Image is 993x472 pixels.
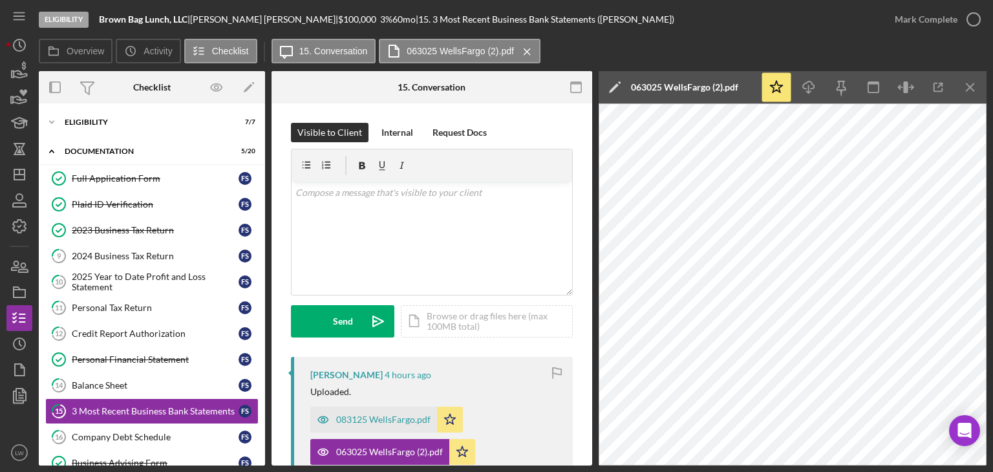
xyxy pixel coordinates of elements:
[39,12,89,28] div: Eligibility
[72,380,239,391] div: Balance Sheet
[55,433,63,441] tspan: 16
[882,6,987,32] button: Mark Complete
[392,14,416,25] div: 60 mo
[45,243,259,269] a: 92024 Business Tax ReturnFS
[144,46,172,56] label: Activity
[949,415,980,446] div: Open Intercom Messenger
[272,39,376,63] button: 15. Conversation
[380,14,392,25] div: 3 %
[72,251,239,261] div: 2024 Business Tax Return
[45,347,259,372] a: Personal Financial StatementFS
[184,39,257,63] button: Checklist
[416,14,674,25] div: | 15. 3 Most Recent Business Bank Statements ([PERSON_NAME])
[232,147,255,155] div: 5 / 20
[212,46,249,56] label: Checklist
[39,39,112,63] button: Overview
[333,305,353,338] div: Send
[239,405,251,418] div: F S
[239,224,251,237] div: F S
[239,172,251,185] div: F S
[190,14,338,25] div: [PERSON_NAME] [PERSON_NAME] |
[67,46,104,56] label: Overview
[239,275,251,288] div: F S
[336,447,443,457] div: 063025 WellsFargo (2).pdf
[239,198,251,211] div: F S
[45,191,259,217] a: Plaid ID VerificationFS
[631,82,738,92] div: 063025 WellsFargo (2).pdf
[72,406,239,416] div: 3 Most Recent Business Bank Statements
[55,277,63,286] tspan: 10
[72,199,239,209] div: Plaid ID Verification
[72,225,239,235] div: 2023 Business Tax Return
[55,407,63,415] tspan: 15
[895,6,957,32] div: Mark Complete
[72,354,239,365] div: Personal Financial Statement
[45,295,259,321] a: 11Personal Tax ReturnFS
[72,303,239,313] div: Personal Tax Return
[72,328,239,339] div: Credit Report Authorization
[232,118,255,126] div: 7 / 7
[299,46,368,56] label: 15. Conversation
[45,321,259,347] a: 12Credit Report AuthorizationFS
[310,370,383,380] div: [PERSON_NAME]
[310,387,351,397] div: Uploaded.
[239,327,251,340] div: F S
[291,305,394,338] button: Send
[291,123,368,142] button: Visible to Client
[45,217,259,243] a: 2023 Business Tax ReturnFS
[72,432,239,442] div: Company Debt Schedule
[239,353,251,366] div: F S
[239,379,251,392] div: F S
[407,46,514,56] label: 063025 WellsFargo (2).pdf
[72,173,239,184] div: Full Application Form
[375,123,420,142] button: Internal
[45,398,259,424] a: 153 Most Recent Business Bank StatementsFS
[65,147,223,155] div: Documentation
[310,439,475,465] button: 063025 WellsFargo (2).pdf
[72,458,239,468] div: Business Advising Form
[310,407,463,433] button: 083125 WellsFargo.pdf
[55,303,63,312] tspan: 11
[239,250,251,263] div: F S
[297,123,362,142] div: Visible to Client
[6,440,32,466] button: LW
[133,82,171,92] div: Checklist
[99,14,187,25] b: Brown Bag Lunch, LLC
[45,424,259,450] a: 16Company Debt ScheduleFS
[239,456,251,469] div: F S
[338,14,376,25] span: $100,000
[426,123,493,142] button: Request Docs
[55,381,63,389] tspan: 14
[336,414,431,425] div: 083125 WellsFargo.pdf
[15,449,25,456] text: LW
[45,166,259,191] a: Full Application FormFS
[398,82,465,92] div: 15. Conversation
[239,431,251,444] div: F S
[55,329,63,338] tspan: 12
[239,301,251,314] div: F S
[45,269,259,295] a: 102025 Year to Date Profit and Loss StatementFS
[385,370,431,380] time: 2025-09-05 19:19
[57,252,61,260] tspan: 9
[379,39,540,63] button: 063025 WellsFargo (2).pdf
[381,123,413,142] div: Internal
[116,39,180,63] button: Activity
[65,118,223,126] div: Eligibility
[432,123,487,142] div: Request Docs
[99,14,190,25] div: |
[72,272,239,292] div: 2025 Year to Date Profit and Loss Statement
[45,372,259,398] a: 14Balance SheetFS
